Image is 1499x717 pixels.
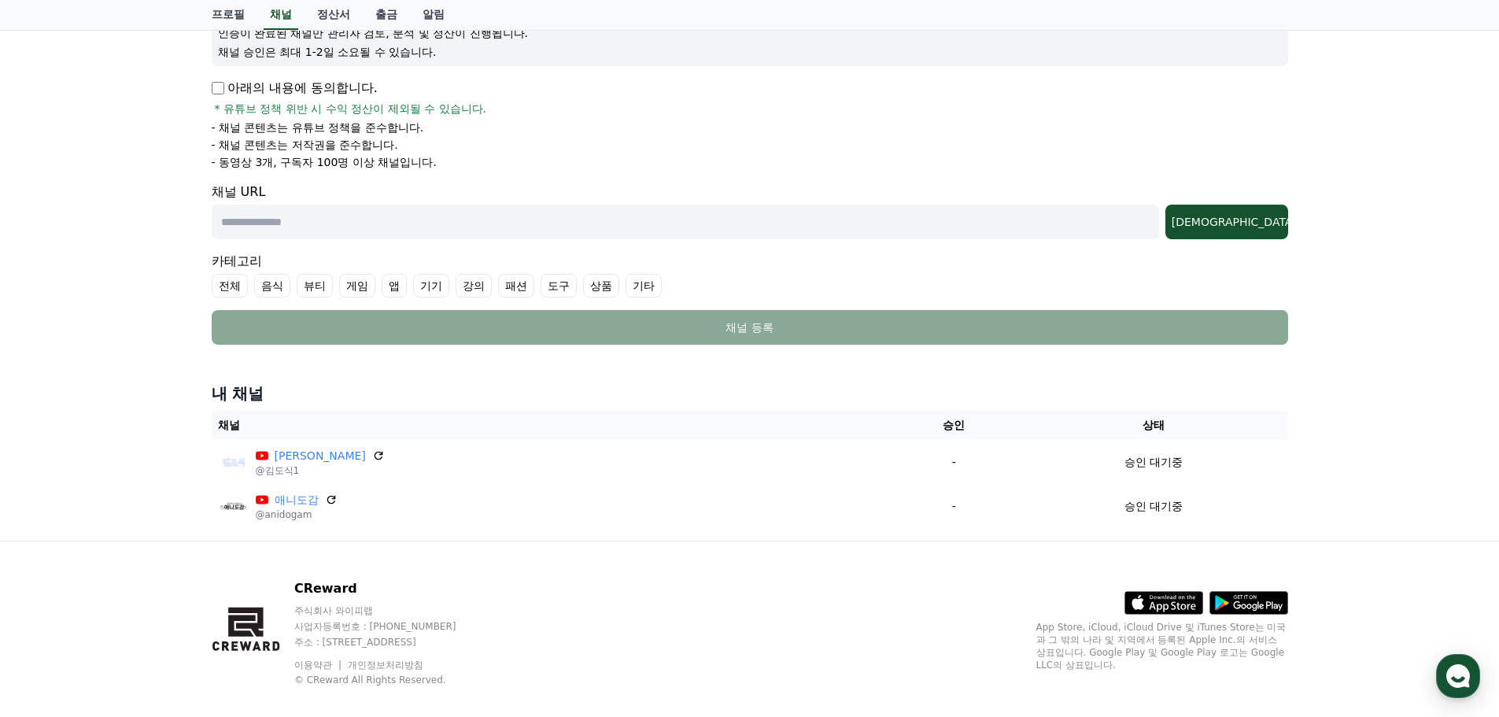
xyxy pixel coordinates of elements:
[1036,621,1288,671] p: App Store, iCloud, iCloud Drive 및 iTunes Store는 미국과 그 밖의 나라 및 지역에서 등록된 Apple Inc.의 서비스 상표입니다. Goo...
[212,310,1288,345] button: 채널 등록
[218,490,249,522] img: 애니도감
[294,620,486,633] p: 사업자등록번호 : [PHONE_NUMBER]
[541,274,577,298] label: 도구
[895,454,1013,471] p: -
[583,274,619,298] label: 상품
[212,183,1288,239] div: 채널 URL
[294,660,344,671] a: 이용약관
[1124,498,1183,515] p: 승인 대기중
[1165,205,1288,239] button: [DEMOGRAPHIC_DATA]
[888,411,1019,440] th: 승인
[212,274,248,298] label: 전체
[203,499,302,538] a: 설정
[212,79,378,98] p: 아래의 내용에 동의합니다.
[294,636,486,649] p: 주소 : [STREET_ADDRESS]
[212,120,424,135] p: - 채널 콘텐츠는 유튜브 정책을 준수합니다.
[254,274,290,298] label: 음식
[1172,214,1282,230] div: [DEMOGRAPHIC_DATA]
[212,411,889,440] th: 채널
[104,499,203,538] a: 대화
[297,274,333,298] label: 뷰티
[144,523,163,536] span: 대화
[626,274,662,298] label: 기타
[413,274,449,298] label: 기기
[294,604,486,617] p: 주식회사 와이피랩
[498,274,534,298] label: 패션
[256,464,385,477] p: @김도식1
[294,579,486,598] p: CReward
[212,252,1288,298] div: 카테고리
[218,446,249,478] img: 김도식
[275,448,366,464] a: [PERSON_NAME]
[215,101,487,116] span: * 유튜브 정책 위반 시 수익 정산이 제외될 수 있습니다.
[212,383,1288,405] h4: 내 채널
[212,137,398,153] p: - 채널 콘텐츠는 저작권을 준수합니다.
[243,320,1257,335] div: 채널 등록
[5,499,104,538] a: 홈
[243,523,262,535] span: 설정
[1019,411,1287,440] th: 상태
[339,274,375,298] label: 게임
[294,674,486,686] p: © CReward All Rights Reserved.
[275,492,319,508] a: 애니도감
[256,508,338,521] p: @anidogam
[382,274,407,298] label: 앱
[1124,454,1183,471] p: 승인 대기중
[348,660,423,671] a: 개인정보처리방침
[218,25,1282,41] p: 인증이 완료된 채널만 관리자 검토, 분석 및 정산이 진행됩니다.
[895,498,1013,515] p: -
[50,523,59,535] span: 홈
[212,154,437,170] p: - 동영상 3개, 구독자 100명 이상 채널입니다.
[456,274,492,298] label: 강의
[218,44,1282,60] p: 채널 승인은 최대 1-2일 소요될 수 있습니다.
